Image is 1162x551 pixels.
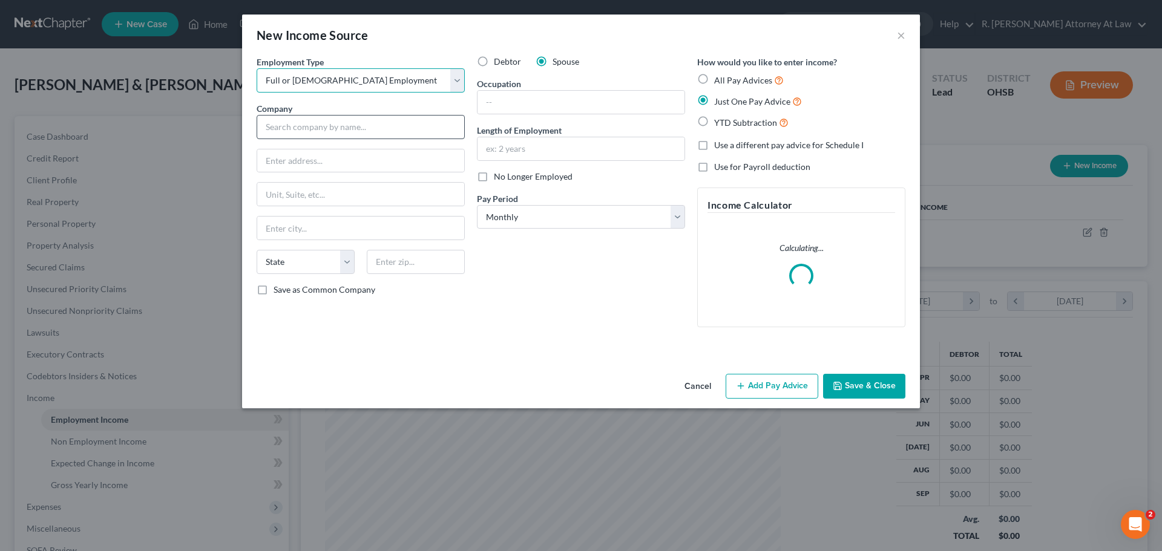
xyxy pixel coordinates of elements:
button: Cancel [675,375,721,399]
input: Enter zip... [367,250,465,274]
label: Length of Employment [477,124,562,137]
span: Pay Period [477,194,518,204]
input: -- [478,91,684,114]
input: Search company by name... [257,115,465,139]
span: Debtor [494,56,521,67]
span: Company [257,103,292,114]
span: Spouse [553,56,579,67]
span: 2 [1146,510,1155,520]
h5: Income Calculator [707,198,895,213]
span: Just One Pay Advice [714,96,790,106]
label: How would you like to enter income? [697,56,837,68]
span: Use a different pay advice for Schedule I [714,140,864,150]
span: Employment Type [257,57,324,67]
span: All Pay Advices [714,75,772,85]
input: Enter city... [257,217,464,240]
span: No Longer Employed [494,171,573,181]
p: Calculating... [707,242,895,254]
div: New Income Source [257,27,369,44]
input: Enter address... [257,149,464,172]
input: Unit, Suite, etc... [257,183,464,206]
button: Save & Close [823,374,905,399]
span: Use for Payroll deduction [714,161,810,172]
span: YTD Subtraction [714,117,777,128]
button: Add Pay Advice [726,374,818,399]
iframe: Intercom live chat [1121,510,1150,539]
input: ex: 2 years [478,137,684,160]
button: × [897,28,905,42]
label: Occupation [477,77,521,90]
span: Save as Common Company [274,284,375,295]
